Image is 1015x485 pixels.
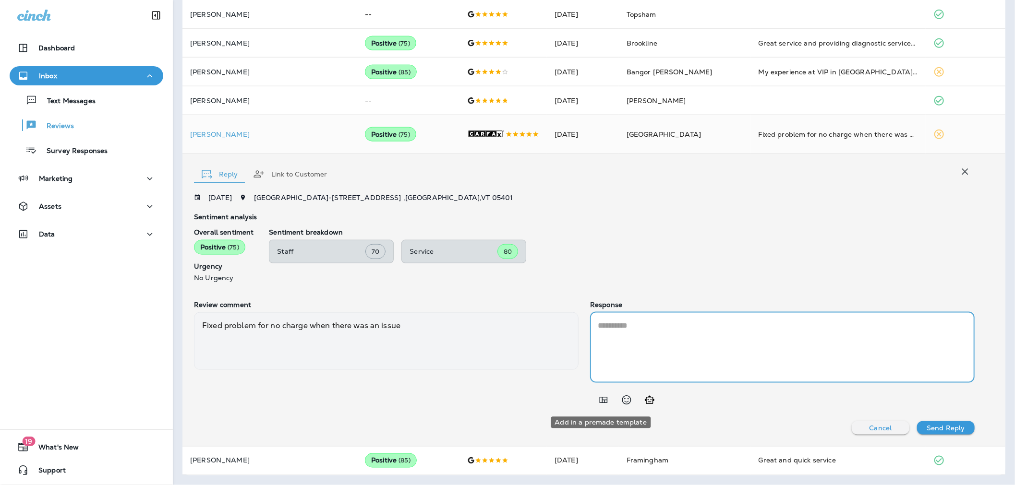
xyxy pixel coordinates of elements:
[10,438,163,457] button: 19What's New
[759,456,918,465] div: Great and quick service
[759,67,918,77] div: My experience at VIP in Bangor,Maine was fantastic. Staff was kind and knowledgeable and they too...
[29,466,66,478] span: Support
[37,147,108,156] p: Survey Responses
[399,457,411,465] span: ( 85 )
[190,130,350,138] div: Click to view Customer Drawer
[254,193,513,202] span: [GEOGRAPHIC_DATA] - [STREET_ADDRESS] , [GEOGRAPHIC_DATA] , VT 05401
[365,65,417,79] div: Positive
[627,10,656,19] span: Topsham
[10,197,163,216] button: Assets
[547,58,619,86] td: [DATE]
[39,72,57,80] p: Inbox
[190,457,350,464] p: [PERSON_NAME]
[29,443,79,455] span: What's New
[870,424,892,432] p: Cancel
[547,446,619,475] td: [DATE]
[399,130,410,139] span: ( 75 )
[143,6,169,25] button: Collapse Sidebar
[39,202,61,210] p: Assets
[917,421,975,435] button: Send Reply
[10,66,163,85] button: Inbox
[627,96,686,105] span: [PERSON_NAME]
[365,453,417,468] div: Positive
[190,11,350,18] p: [PERSON_NAME]
[194,262,254,270] p: Urgency
[10,38,163,58] button: Dashboard
[194,240,245,254] div: Positive
[39,175,72,182] p: Marketing
[627,456,668,465] span: Framingham
[617,390,636,410] button: Select an emoji
[759,38,918,48] div: Great service and providing diagnostic services honestly .
[208,194,232,201] p: [DATE]
[37,122,74,131] p: Reviews
[10,140,163,160] button: Survey Responses
[245,157,335,191] button: Link to Customer
[22,437,35,446] span: 19
[547,86,619,115] td: [DATE]
[640,390,659,410] button: Generate AI response
[594,390,613,410] button: Add in a premade template
[627,39,657,47] span: Brookline
[39,230,55,238] p: Data
[190,39,350,47] p: [PERSON_NAME]
[194,157,245,191] button: Reply
[37,97,96,106] p: Text Messages
[399,68,411,76] span: ( 85 )
[547,29,619,58] td: [DATE]
[10,169,163,188] button: Marketing
[365,36,416,50] div: Positive
[10,461,163,480] button: Support
[190,68,350,76] p: [PERSON_NAME]
[10,90,163,110] button: Text Messages
[194,312,579,370] div: Fixed problem for no charge when there was an issue
[194,228,254,236] p: Overall sentiment
[10,115,163,135] button: Reviews
[759,130,918,139] div: Fixed problem for no charge when there was an issue
[590,301,975,308] p: Response
[372,248,379,256] span: 70
[399,39,410,47] span: ( 75 )
[551,416,651,428] div: Add in a premade template
[410,248,497,255] p: Service
[228,243,239,251] span: ( 75 )
[627,130,701,139] span: [GEOGRAPHIC_DATA]
[194,301,579,308] p: Review comment
[504,248,512,256] span: 80
[10,225,163,244] button: Data
[927,424,965,432] p: Send Reply
[627,68,713,76] span: Bangor [PERSON_NAME]
[194,213,975,221] p: Sentiment analysis
[190,97,350,105] p: [PERSON_NAME]
[852,421,909,435] button: Cancel
[547,115,619,154] td: [DATE]
[277,248,365,255] p: Staff
[194,274,254,282] p: No Urgency
[190,130,350,138] p: [PERSON_NAME]
[38,44,75,52] p: Dashboard
[269,228,975,236] p: Sentiment breakdown
[365,127,416,142] div: Positive
[357,86,459,115] td: --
